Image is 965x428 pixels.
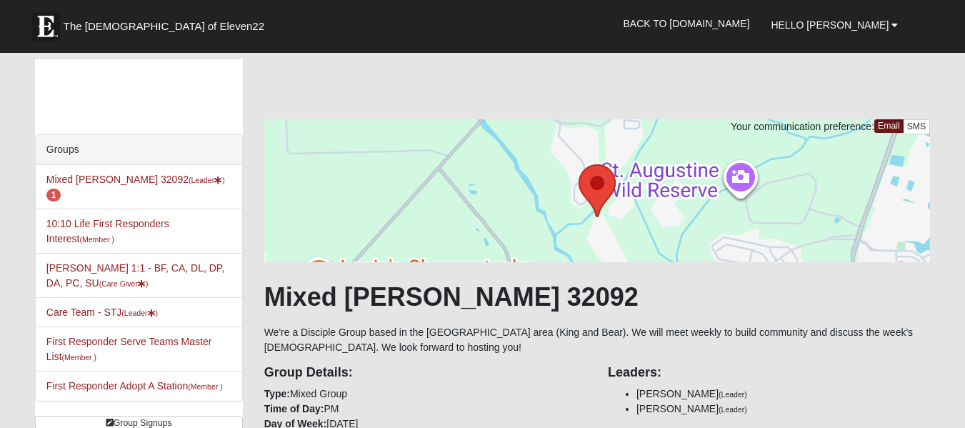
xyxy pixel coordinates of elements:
[264,365,586,381] h4: Group Details:
[264,282,931,312] h1: Mixed [PERSON_NAME] 32092
[264,388,290,399] strong: Type:
[79,235,114,244] small: (Member )
[46,218,169,244] a: 10:10 Life First Responders Interest(Member )
[903,119,931,134] a: SMS
[613,6,761,41] a: Back to [DOMAIN_NAME]
[46,307,158,318] a: Care Team - STJ(Leader)
[46,174,225,200] a: Mixed [PERSON_NAME] 32092(Leader) 1
[64,19,264,34] span: The [DEMOGRAPHIC_DATA] of Eleven22
[608,365,930,381] h4: Leaders:
[719,390,747,399] small: (Leader)
[760,7,909,43] a: Hello [PERSON_NAME]
[46,189,61,201] span: number of pending members
[31,12,60,41] img: Eleven22 logo
[771,19,889,31] span: Hello [PERSON_NAME]
[24,5,310,41] a: The [DEMOGRAPHIC_DATA] of Eleven22
[636,387,930,402] li: [PERSON_NAME]
[99,279,149,288] small: (Care Giver )
[121,309,158,317] small: (Leader )
[189,176,225,184] small: (Leader )
[874,119,904,133] a: Email
[46,380,223,392] a: First Responder Adopt A Station(Member )
[46,336,212,362] a: First Responder Serve Teams Master List(Member )
[36,135,242,165] div: Groups
[46,262,224,289] a: [PERSON_NAME] 1:1 - BF, CA, DL, DP, DA, PC, SU(Care Giver)
[62,353,96,362] small: (Member )
[731,121,874,132] span: Your communication preference:
[188,382,222,391] small: (Member )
